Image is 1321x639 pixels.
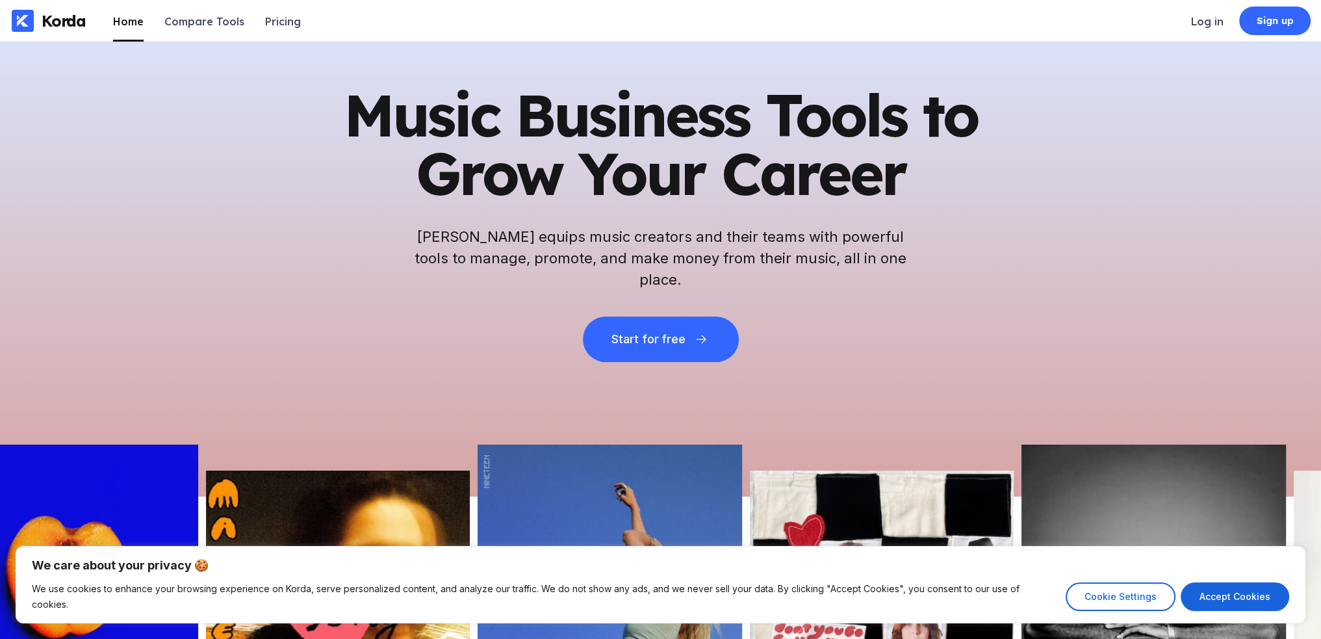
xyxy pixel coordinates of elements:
[414,226,908,291] h2: [PERSON_NAME] equips music creators and their teams with powerful tools to manage, promote, and m...
[32,581,1056,612] p: We use cookies to enhance your browsing experience on Korda, serve personalized content, and anal...
[1239,7,1311,35] a: Sign up
[1191,15,1224,28] div: Log in
[42,11,86,31] div: Korda
[164,15,244,28] div: Compare Tools
[1066,582,1175,611] button: Cookie Settings
[32,558,1289,573] p: We care about your privacy 🍪
[583,317,739,362] button: Start for free
[1257,14,1294,27] div: Sign up
[342,86,979,203] h1: Music Business Tools to Grow Your Career
[113,15,144,28] div: Home
[1181,582,1289,611] button: Accept Cookies
[611,333,686,346] div: Start for free
[265,15,301,28] div: Pricing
